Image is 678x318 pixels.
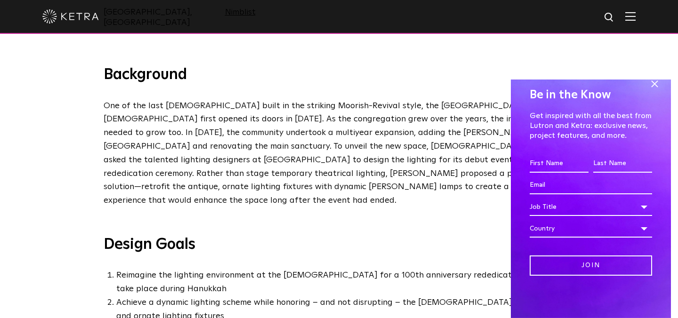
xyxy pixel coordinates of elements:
img: Hamburger%20Nav.svg [625,12,636,21]
li: Reimagine the lighting environment at the [DEMOGRAPHIC_DATA] for a 100th anniversary rededication... [116,269,574,296]
input: First Name [530,155,589,173]
img: search icon [604,12,615,24]
h4: Be in the Know [530,86,652,104]
div: Job Title [530,198,652,216]
span: Design Goals [104,237,195,252]
input: Email [530,176,652,194]
h3: Background [104,65,574,85]
img: ketra-logo-2019-white [42,9,99,24]
p: One of the last [DEMOGRAPHIC_DATA] built in the striking Moorish-Revival style, the [GEOGRAPHIC_D... [104,99,570,221]
div: Country [530,220,652,238]
input: Join [530,255,652,276]
p: Get inspired with all the best from Lutron and Ketra: exclusive news, project features, and more. [530,111,652,140]
input: Last Name [593,155,652,173]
